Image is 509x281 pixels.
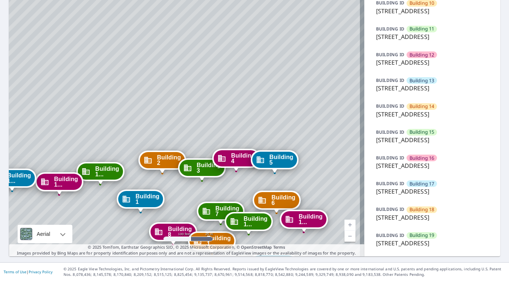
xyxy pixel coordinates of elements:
[243,216,267,227] span: Building 1...
[376,232,404,238] p: BUILDING ID
[225,212,272,235] div: Dropped pin, building Building 11, Commercial property, 1801 Yuma Lane North Plymouth, MN 55447
[7,173,31,184] span: Building 1...
[197,202,245,224] div: Dropped pin, building Building 7, Commercial property, 1801 Yuma Lane North Plymouth, MN 55447
[29,269,53,274] a: Privacy Policy
[376,161,489,170] p: [STREET_ADDRESS]
[376,213,489,222] p: [STREET_ADDRESS]
[376,103,404,109] p: BUILDING ID
[178,158,225,181] div: Dropped pin, building Building 3, Commercial property, 1801 Yuma Lane North Plymouth, MN 55447
[409,103,434,110] span: Building 14
[270,154,293,165] span: Building 5
[54,176,78,187] span: Building 1...
[157,155,181,166] span: Building 2
[273,244,285,250] a: Terms
[117,190,165,212] div: Dropped pin, building Building 1, Commercial property, 1801 Yuma Lane North Plymouth, MN 55447
[409,77,434,84] span: Building 13
[409,232,434,239] span: Building 19
[376,26,404,32] p: BUILDING ID
[409,206,434,213] span: Building 18
[231,153,255,164] span: Building 4
[216,206,239,217] span: Building 7
[253,191,300,213] div: Dropped pin, building Building 6, Commercial property, 1801 Yuma Lane North Plymouth, MN 55447
[376,206,404,212] p: BUILDING ID
[409,155,434,162] span: Building 16
[138,151,186,173] div: Dropped pin, building Building 2, Commercial property, 1801 Yuma Lane North Plymouth, MN 55447
[376,32,489,41] p: [STREET_ADDRESS]
[18,225,72,243] div: Aerial
[4,270,53,274] p: |
[4,269,26,274] a: Terms of Use
[376,7,489,15] p: [STREET_ADDRESS]
[376,84,489,93] p: [STREET_ADDRESS]
[376,110,489,119] p: [STREET_ADDRESS]
[188,231,236,254] div: Dropped pin, building Building 10, Commercial property, 1801 Yuma Lane North Plymouth, MN 55447
[409,51,434,58] span: Building 12
[64,266,505,277] p: © 2025 Eagle View Technologies, Inc. and Pictometry International Corp. All Rights Reserved. Repo...
[88,244,285,251] span: © 2025 TomTom, Earthstar Geographics SIO, © 2025 Microsoft Corporation, ©
[35,172,83,195] div: Dropped pin, building Building 16, Commercial property, 1801 Yuma Lane North Plymouth, MN 55447
[212,149,260,172] div: Dropped pin, building Building 4, Commercial property, 1801 Yuma Lane North Plymouth, MN 55447
[9,244,364,256] p: Images provided by Bing Maps are for property identification purposes only and are not a represen...
[344,220,355,231] a: Current Level 18, Zoom In
[376,136,489,144] p: [STREET_ADDRESS]
[376,58,489,67] p: [STREET_ADDRESS]
[136,194,159,205] span: Building 1
[251,150,299,173] div: Dropped pin, building Building 5, Commercial property, 1801 Yuma Lane North Plymouth, MN 55447
[409,25,434,32] span: Building 11
[376,180,404,187] p: BUILDING ID
[207,235,231,246] span: Building 1...
[376,155,404,161] p: BUILDING ID
[376,51,404,58] p: BUILDING ID
[376,129,404,135] p: BUILDING ID
[376,77,404,83] p: BUILDING ID
[168,226,192,237] span: Building 8
[409,129,434,136] span: Building 15
[376,187,489,196] p: [STREET_ADDRESS]
[149,222,197,245] div: Dropped pin, building Building 8, Commercial property, 1801 Yuma Lane North Plymouth, MN 55447
[344,231,355,242] a: Current Level 18, Zoom Out
[299,214,322,225] span: Building 1...
[376,239,489,248] p: [STREET_ADDRESS]
[35,225,53,243] div: Aerial
[271,195,295,206] span: Building 6
[196,162,220,173] span: Building 3
[76,162,124,185] div: Dropped pin, building Building 15, Commercial property, 1801 Yuma Lane North Plymouth, MN 55447
[95,166,119,177] span: Building 1...
[409,180,434,187] span: Building 17
[241,244,272,250] a: OpenStreetMap
[280,210,328,233] div: Dropped pin, building Building 12, Commercial property, 1801 Yuma Lane North Plymouth, MN 55447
